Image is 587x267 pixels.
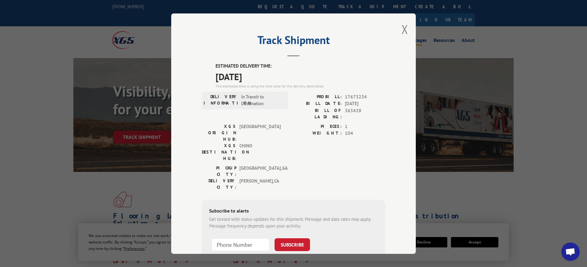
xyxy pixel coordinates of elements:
span: [DATE] [216,69,385,83]
button: SUBSCRIBE [275,238,310,251]
div: Open chat [561,243,580,261]
label: PIECES: [293,123,342,130]
span: [GEOGRAPHIC_DATA] [239,123,281,142]
span: CHINO [239,142,281,161]
h2: Track Shipment [202,36,385,47]
span: [GEOGRAPHIC_DATA] , GA [239,165,281,177]
span: 363428 [345,107,385,120]
label: XGS ORIGIN HUB: [202,123,236,142]
label: BILL DATE: [293,100,342,107]
span: 17673234 [345,93,385,100]
span: In Transit to Destination [241,93,282,107]
label: PICKUP CITY: [202,165,236,177]
label: XGS DESTINATION HUB: [202,142,236,161]
span: 104 [345,130,385,137]
label: DELIVERY INFORMATION: [204,93,238,107]
div: The estimated time is using the time zone for the delivery destination. [216,83,385,89]
span: [PERSON_NAME] , CA [239,177,281,190]
label: ESTIMATED DELIVERY TIME: [216,63,385,70]
label: WEIGHT: [293,130,342,137]
div: Subscribe to alerts [209,207,378,216]
div: Get texted with status updates for this shipment. Message and data rates may apply. Message frequ... [209,216,378,229]
span: 1 [345,123,385,130]
label: BILL OF LADING: [293,107,342,120]
input: Phone Number [212,238,270,251]
label: DELIVERY CITY: [202,177,236,190]
label: PROBILL: [293,93,342,100]
button: Close modal [401,21,408,37]
span: [DATE] [345,100,385,107]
